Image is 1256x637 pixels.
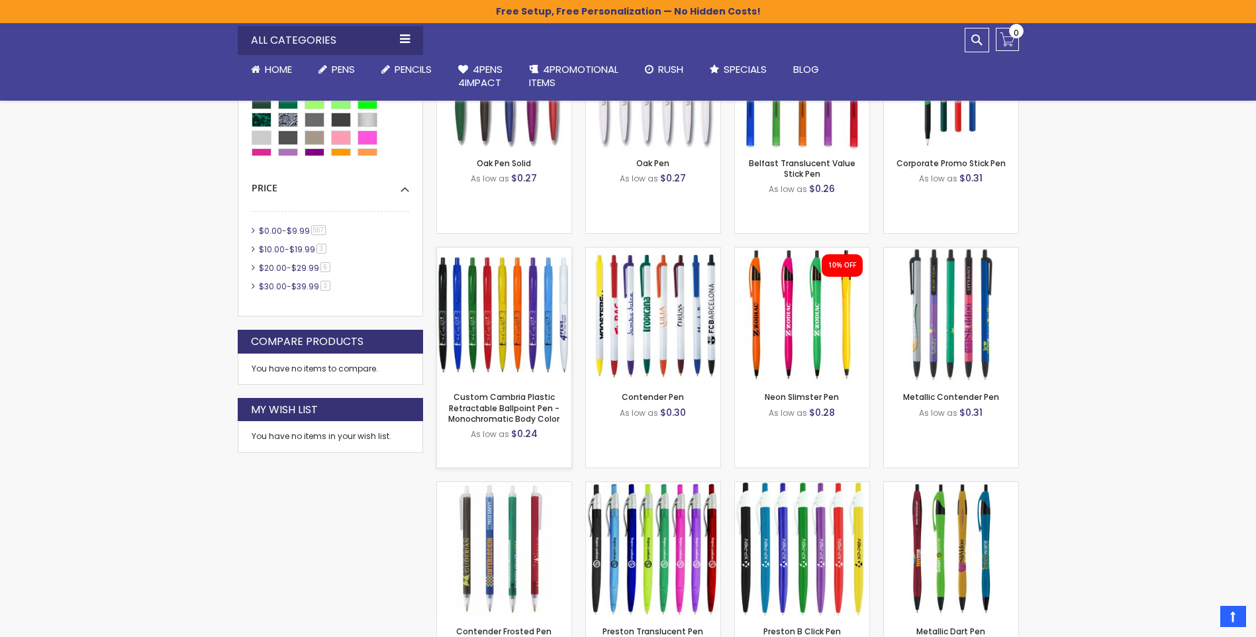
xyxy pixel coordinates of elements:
a: Oak Pen [636,158,669,169]
a: Home [238,55,305,84]
a: Contender Pen [622,391,684,403]
span: $0.31 [959,171,983,185]
img: Metallic Contender Pen [884,248,1018,382]
a: Neon Slimster Pen [735,247,869,258]
a: Metallic Contender Pen [903,391,999,403]
span: $0.24 [511,427,538,440]
a: 4PROMOTIONALITEMS [516,55,632,98]
a: Belfast Translucent Value Stick Pen [749,158,855,179]
a: Neon Slimster Pen [765,391,839,403]
a: $0.00-$9.99567 [256,225,331,236]
img: Preston Translucent Pen [586,482,720,616]
div: You have no items in your wish list. [252,431,409,442]
span: As low as [919,407,957,418]
div: You have no items to compare. [238,354,423,385]
span: Pencils [395,62,432,76]
a: Custom Cambria Plastic Retractable Ballpoint Pen - Monochromatic Body Color [437,247,571,258]
a: Oak Pen Solid [477,158,531,169]
a: $30.00-$39.993 [256,281,335,292]
a: Contender Pen [586,247,720,258]
a: Pens [305,55,368,84]
a: Blog [780,55,832,84]
span: As low as [919,173,957,184]
img: Preston B Click Pen [735,482,869,616]
div: Price [252,172,409,195]
a: Preston Translucent Pen [603,626,703,637]
span: Pens [332,62,355,76]
div: 10% OFF [828,261,856,270]
span: 3 [320,281,330,291]
a: $20.00-$29.996 [256,262,335,273]
span: $39.99 [291,281,319,292]
img: Custom Cambria Plastic Retractable Ballpoint Pen - Monochromatic Body Color [437,248,571,382]
span: Specials [724,62,767,76]
a: Specials [697,55,780,84]
span: Home [265,62,292,76]
span: As low as [471,428,509,440]
span: 4Pens 4impact [458,62,503,89]
span: As low as [620,173,658,184]
iframe: Google Customer Reviews [1147,601,1256,637]
div: All Categories [238,26,423,55]
a: 0 [996,28,1019,51]
a: Pencils [368,55,445,84]
span: 6 [320,262,330,272]
a: Metallic Dart Pen [884,481,1018,493]
a: Preston Translucent Pen [586,481,720,493]
span: $30.00 [259,281,287,292]
img: Metallic Dart Pen [884,482,1018,616]
img: Contender Pen [586,248,720,382]
span: Rush [658,62,683,76]
a: Corporate Promo Stick Pen [896,158,1006,169]
span: 0 [1014,26,1019,39]
a: Preston B Click Pen [735,481,869,493]
a: Contender Frosted Pen [437,481,571,493]
a: Preston B Click Pen [763,626,841,637]
a: Rush [632,55,697,84]
span: $0.00 [259,225,282,236]
strong: My Wish List [251,403,318,417]
a: Metallic Dart Pen [916,626,985,637]
span: $0.26 [809,182,835,195]
span: $19.99 [289,244,315,255]
a: Contender Frosted Pen [456,626,552,637]
span: Blog [793,62,819,76]
span: $29.99 [291,262,319,273]
a: Metallic Contender Pen [884,247,1018,258]
a: Custom Cambria Plastic Retractable Ballpoint Pen - Monochromatic Body Color [448,391,559,424]
span: 4PROMOTIONAL ITEMS [529,62,618,89]
span: $20.00 [259,262,287,273]
img: Contender Frosted Pen [437,482,571,616]
span: 567 [311,225,326,235]
strong: Compare Products [251,334,363,349]
span: As low as [620,407,658,418]
span: $0.30 [660,406,686,419]
img: Neon Slimster Pen [735,248,869,382]
a: $10.00-$19.993 [256,244,331,255]
a: 4Pens4impact [445,55,516,98]
span: $0.31 [959,406,983,419]
span: As low as [471,173,509,184]
span: $0.27 [511,171,537,185]
span: $0.28 [809,406,835,419]
span: $9.99 [287,225,310,236]
span: As low as [769,183,807,195]
span: $10.00 [259,244,285,255]
span: 3 [316,244,326,254]
span: $0.27 [660,171,686,185]
span: As low as [769,407,807,418]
